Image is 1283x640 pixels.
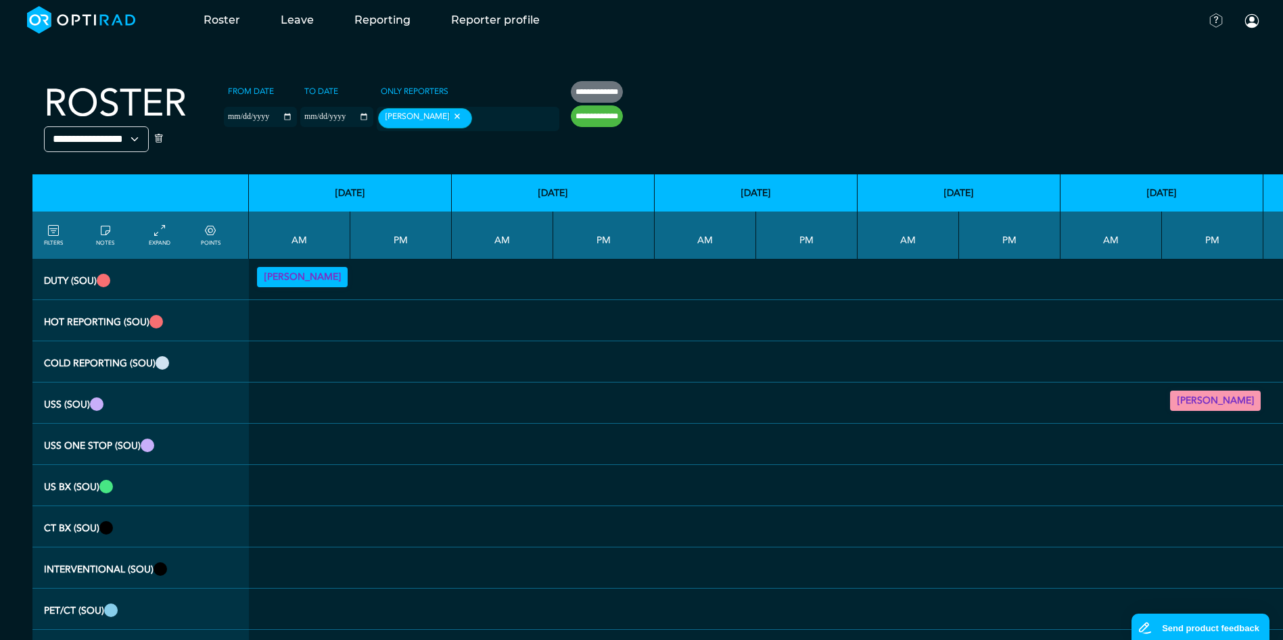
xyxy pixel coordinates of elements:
th: Duty (SOU) [32,259,249,300]
th: [DATE] [1060,174,1263,212]
button: Remove item: '2b45ae90-3f8f-4a3a-8235-67751d9f2767' [449,112,465,121]
th: AM [452,212,553,259]
th: PM [350,212,452,259]
th: AM [858,212,959,259]
th: PM [553,212,655,259]
th: [DATE] [858,174,1060,212]
th: Interventional (SOU) [32,547,249,589]
th: PM [756,212,858,259]
th: PET/CT (SOU) [32,589,249,630]
img: brand-opti-rad-logos-blue-and-white-d2f68631ba2948856bd03f2d395fb146ddc8fb01b4b6e9315ea85fa773367... [27,6,136,34]
label: Only Reporters [377,81,452,101]
div: [PERSON_NAME] [378,108,472,128]
summary: [PERSON_NAME] [259,269,346,285]
a: collapse/expand entries [149,223,170,247]
th: PM [1162,212,1263,259]
th: [DATE] [452,174,655,212]
a: collapse/expand expected points [201,223,220,247]
summary: [PERSON_NAME] [1172,393,1259,409]
th: USS One Stop (SOU) [32,424,249,465]
th: PM [959,212,1060,259]
div: Vetting 09:00 - 13:00 [257,267,348,287]
div: General US 13:00 - 17:00 [1170,391,1261,411]
th: Hot Reporting (SOU) [32,300,249,341]
th: [DATE] [249,174,452,212]
th: USS (SOU) [32,383,249,424]
th: Cold Reporting (SOU) [32,341,249,383]
label: From date [224,81,278,101]
input: null [475,113,542,125]
label: To date [300,81,342,101]
th: AM [1060,212,1162,259]
h2: Roster [44,81,187,126]
th: AM [249,212,350,259]
th: US Bx (SOU) [32,465,249,506]
th: CT Bx (SOU) [32,506,249,547]
a: show/hide notes [96,223,114,247]
a: FILTERS [44,223,63,247]
th: [DATE] [655,174,858,212]
th: AM [655,212,756,259]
